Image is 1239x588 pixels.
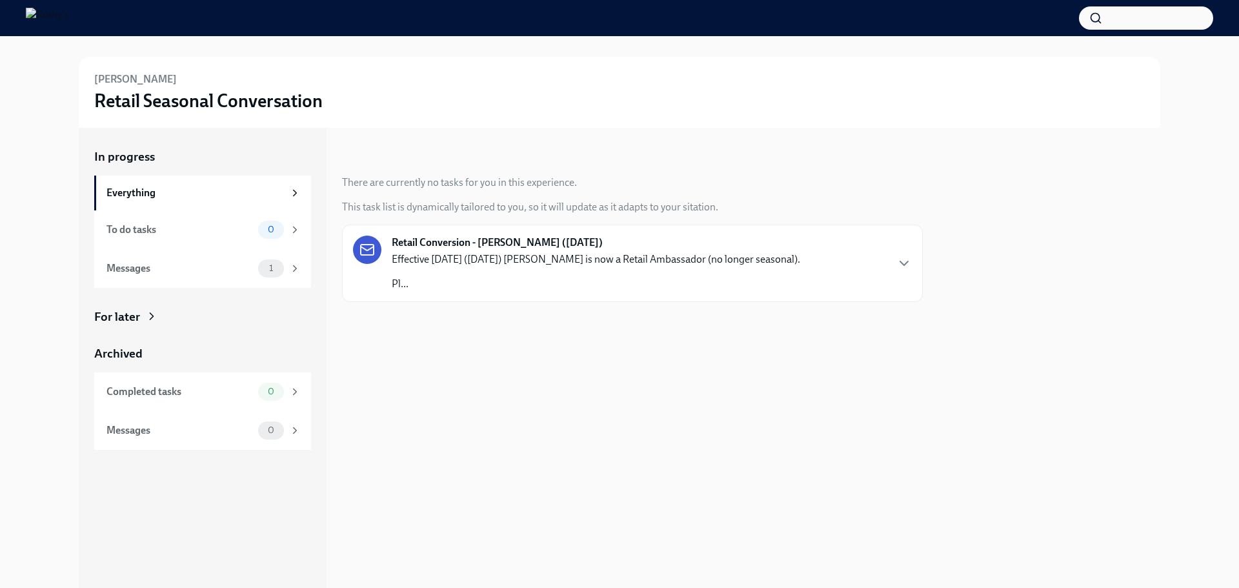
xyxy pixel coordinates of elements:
[260,387,282,396] span: 0
[94,249,311,288] a: Messages1
[106,385,253,399] div: Completed tasks
[94,176,311,210] a: Everything
[342,200,718,214] div: This task list is dynamically tailored to you, so it will update as it adapts to your sitation.
[94,89,323,112] h3: Retail Seasonal Conversation
[26,8,69,28] img: Rothy's
[261,263,281,273] span: 1
[94,309,140,325] div: For later
[94,210,311,249] a: To do tasks0
[94,345,311,362] a: Archived
[106,423,253,438] div: Messages
[94,372,311,411] a: Completed tasks0
[260,225,282,234] span: 0
[94,148,311,165] a: In progress
[392,236,603,250] strong: Retail Conversion - [PERSON_NAME] ([DATE])
[94,309,311,325] a: For later
[342,148,403,165] div: In progress
[260,425,282,435] span: 0
[342,176,577,190] div: There are currently no tasks for you in this experience.
[106,261,253,276] div: Messages
[106,223,253,237] div: To do tasks
[106,186,284,200] div: Everything
[94,411,311,450] a: Messages0
[392,252,800,267] p: Effective [DATE] ([DATE]) [PERSON_NAME] is now a Retail Ambassador (no longer seasonal).
[94,72,177,86] h6: [PERSON_NAME]
[392,277,800,291] p: Pl...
